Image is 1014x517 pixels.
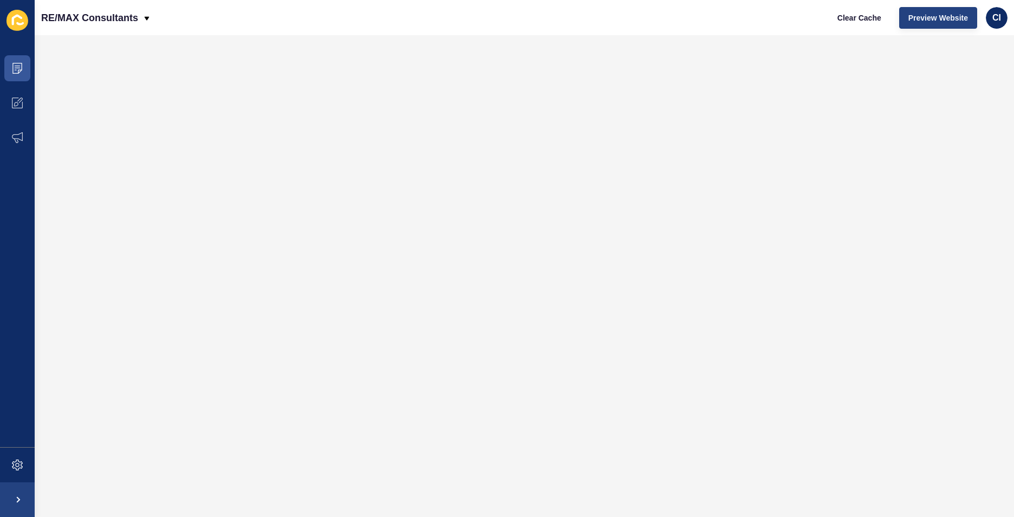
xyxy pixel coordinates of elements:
span: Clear Cache [837,12,881,23]
button: Clear Cache [828,7,890,29]
span: Preview Website [908,12,968,23]
span: CI [992,12,1001,23]
button: Preview Website [899,7,977,29]
p: RE/MAX Consultants [41,4,138,31]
